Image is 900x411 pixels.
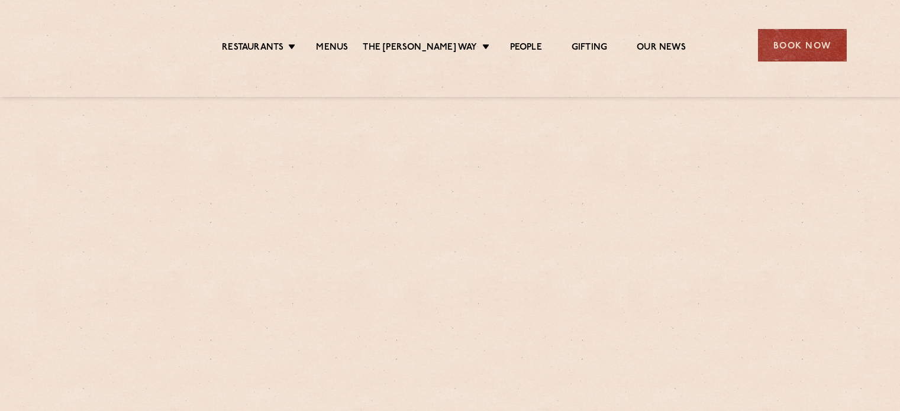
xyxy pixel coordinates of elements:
[316,42,348,55] a: Menus
[54,11,156,79] img: svg%3E
[758,29,847,62] div: Book Now
[572,42,607,55] a: Gifting
[510,42,542,55] a: People
[637,42,686,55] a: Our News
[222,42,283,55] a: Restaurants
[363,42,477,55] a: The [PERSON_NAME] Way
